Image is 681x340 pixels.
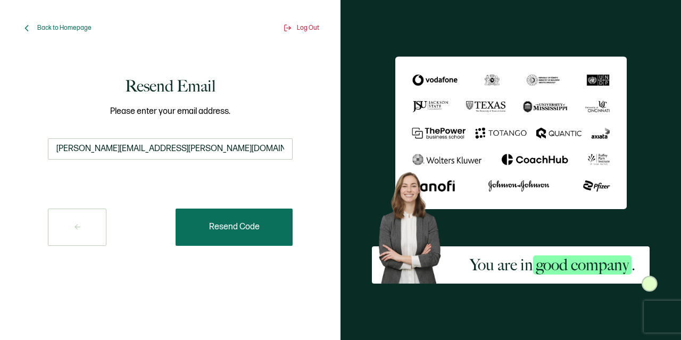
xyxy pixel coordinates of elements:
span: good company [533,255,632,275]
img: Sertifier Signup - You are in <span class="strong-h">good company</span>. Hero [372,167,455,284]
span: Back to Homepage [37,24,92,32]
img: Sertifier Signup [642,276,658,292]
span: Please enter your email address. [48,105,293,118]
img: Sertifier We've sent a code to your email address. [395,56,627,209]
input: someone@example.com [48,138,293,160]
h2: You are in . [470,254,635,276]
h1: Resend Email [125,76,215,97]
button: Resend Code [176,209,293,246]
span: Log Out [297,24,319,32]
span: Resend Code [209,223,260,231]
